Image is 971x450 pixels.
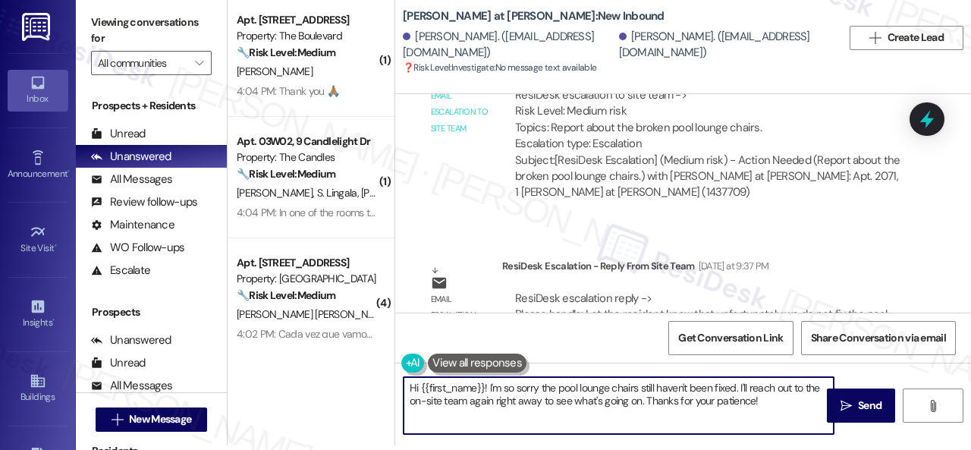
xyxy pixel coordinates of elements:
div: 4:04 PM: In one of the rooms the air isn't flowing from the AC vent [237,206,522,219]
div: [DATE] at 9:37 PM [695,258,769,274]
span: Send [858,398,881,414]
div: Unread [91,126,146,142]
span: : No message text available [403,60,597,76]
span: Share Conversation via email [811,330,946,346]
button: New Message [96,408,208,432]
div: Property: [GEOGRAPHIC_DATA] [237,271,377,287]
span: Get Conversation Link [678,330,783,346]
span: [PERSON_NAME] [361,186,442,200]
div: [PERSON_NAME]. ([EMAIL_ADDRESS][DOMAIN_NAME]) [619,29,831,61]
strong: 🔧 Risk Level: Medium [237,288,335,302]
div: ResiDesk escalation reply -> Please handle: Let the resident know that unfortunately we do not fi... [515,291,888,354]
div: ResiDesk escalation to site team -> Risk Level: Medium risk Topics: Report about the broken pool ... [515,87,900,153]
div: 4:04 PM: Thank you 🙏🏽 [237,84,339,98]
span: [PERSON_NAME] [237,65,313,78]
img: ResiDesk Logo [22,13,53,41]
a: Site Visit • [8,219,68,260]
div: Subject: [ResiDesk Escalation] (Medium risk) - Action Needed (Report about the broken pool lounge... [515,153,900,201]
span: • [52,315,55,326]
button: Send [827,389,895,423]
textarea: Hi {{first_name}}! I'm so sorry the pool lounge chairs still haven't been fixed. I'll reach out t... [404,377,834,434]
strong: 🔧 Risk Level: Medium [237,167,335,181]
div: Unanswered [91,332,171,348]
span: • [55,241,57,251]
a: Insights • [8,294,68,335]
i:  [195,57,203,69]
div: [PERSON_NAME]. ([EMAIL_ADDRESS][DOMAIN_NAME]) [403,29,615,61]
span: • [68,166,70,177]
div: Apt. [STREET_ADDRESS] [237,255,377,271]
div: Review follow-ups [91,194,197,210]
b: [PERSON_NAME] at [PERSON_NAME]: New Inbound [403,8,665,24]
strong: ❓ Risk Level: Investigate [403,61,494,74]
i:  [927,400,938,412]
div: Property: The Boulevard [237,28,377,44]
span: S. Lingala [317,186,362,200]
i:  [112,414,123,426]
div: Prospects + Residents [76,98,227,114]
span: New Message [129,411,191,427]
button: Get Conversation Link [668,321,793,355]
div: All Messages [91,378,172,394]
button: Create Lead [850,26,963,50]
div: Prospects [76,304,227,320]
div: Property: The Candles [237,149,377,165]
span: [PERSON_NAME] [237,186,317,200]
div: 4:02 PM: Cada vez que vamos a secar ropa limpiamos y de igual manera no seca la ropa y metemos po... [237,327,786,341]
div: Escalate [91,263,150,278]
i:  [869,32,881,44]
span: Create Lead [888,30,944,46]
div: Unanswered [91,149,171,165]
div: Unread [91,355,146,371]
input: All communities [98,51,187,75]
label: Viewing conversations for [91,11,212,51]
div: Email escalation to site team [431,88,490,137]
span: [PERSON_NAME] [PERSON_NAME] [237,307,395,321]
div: ResiDesk Escalation - Reply From Site Team [502,258,913,279]
div: Email escalation reply [431,291,490,340]
i:  [841,400,852,412]
button: Share Conversation via email [801,321,956,355]
div: Apt. 03W02, 9 Candlelight Dr [237,134,377,149]
div: WO Follow-ups [91,240,184,256]
div: Maintenance [91,217,174,233]
div: All Messages [91,172,172,187]
a: Buildings [8,368,68,409]
a: Inbox [8,70,68,111]
div: Apt. [STREET_ADDRESS] [237,12,377,28]
strong: 🔧 Risk Level: Medium [237,46,335,59]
